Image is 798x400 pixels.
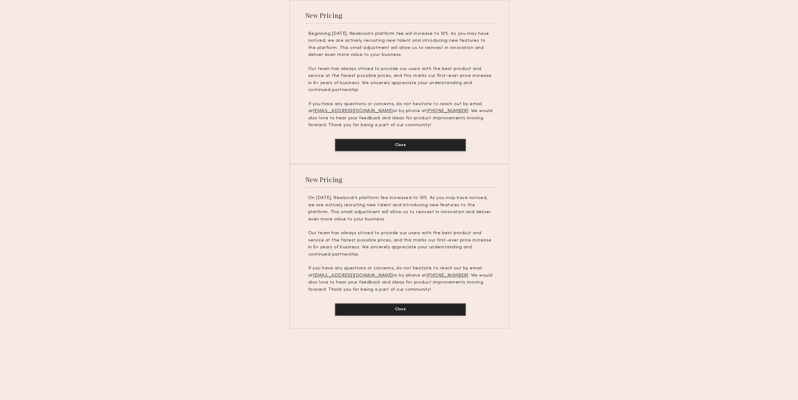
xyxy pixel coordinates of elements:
[305,11,343,19] div: New Pricing
[313,109,393,113] u: [EMAIL_ADDRESS][DOMAIN_NAME]
[308,195,493,223] p: On [DATE], Newbook’s platform fee increased to 10%. As you may have noticed, we are actively recr...
[308,30,493,59] p: Beginning [DATE], Newbook’s platform fee will increase to 10%. As you may have noticed, we are ac...
[308,230,493,258] p: Our team has always strived to provide our users with the best product and service at the fairest...
[305,175,343,184] div: New Pricing
[335,139,466,151] button: Close
[308,101,493,129] p: If you have any questions or concerns, do not hesitate to reach out by email at or by phone at . ...
[308,66,493,94] p: Our team has always strived to provide our users with the best product and service at the fairest...
[427,273,468,278] u: [PHONE_NUMBER]
[335,303,466,316] button: Close
[308,265,493,293] p: If you have any questions or concerns, do not hesitate to reach out by email at or by phone at . ...
[427,109,468,113] u: [PHONE_NUMBER]
[313,273,393,278] u: [EMAIL_ADDRESS][DOMAIN_NAME]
